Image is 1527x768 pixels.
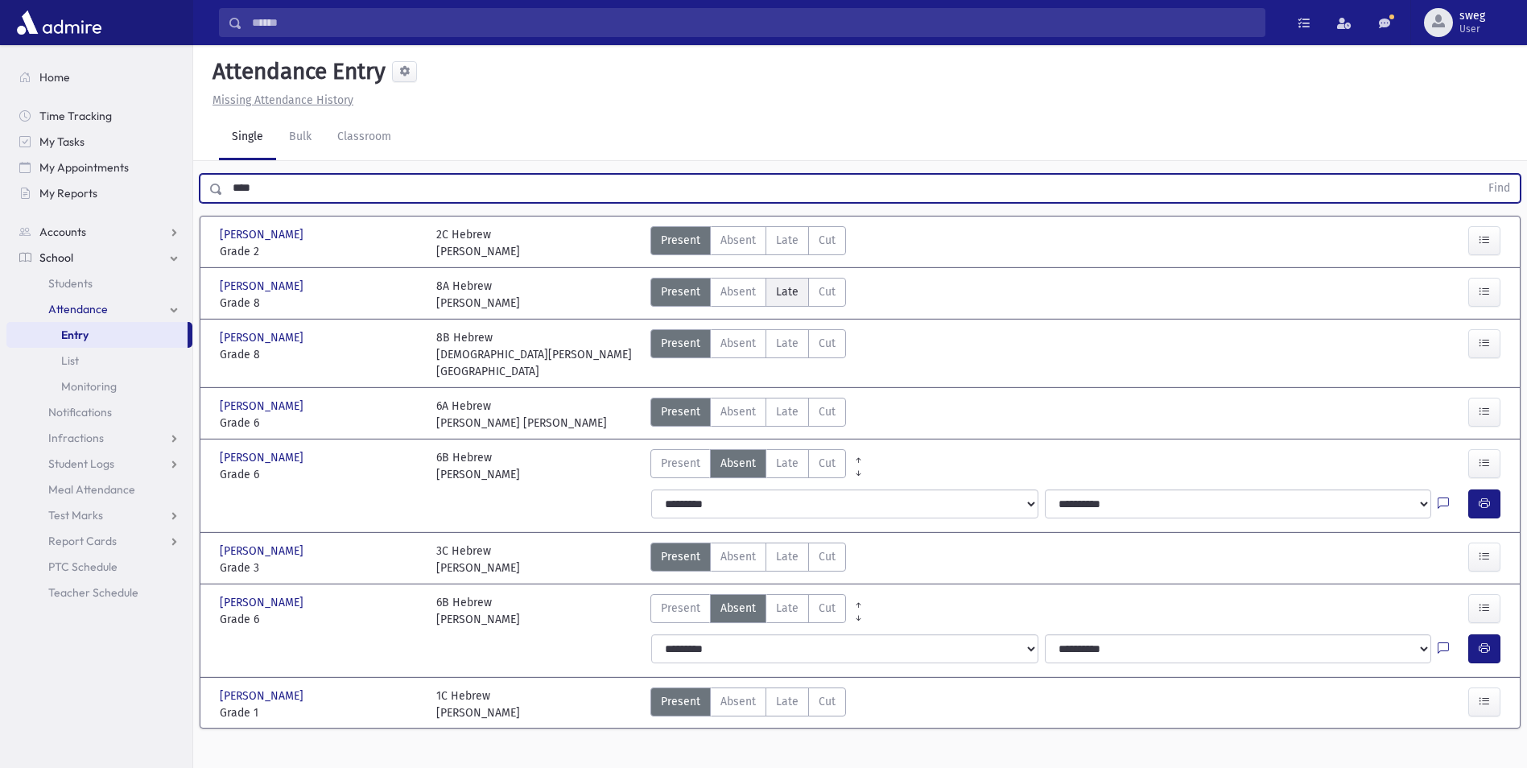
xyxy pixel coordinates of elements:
[720,693,756,710] span: Absent
[6,180,192,206] a: My Reports
[48,585,138,600] span: Teacher Schedule
[1459,10,1485,23] span: sweg
[819,283,836,300] span: Cut
[220,466,420,483] span: Grade 6
[650,226,846,260] div: AttTypes
[776,455,799,472] span: Late
[1479,175,1520,202] button: Find
[220,329,307,346] span: [PERSON_NAME]
[436,543,520,576] div: 3C Hebrew [PERSON_NAME]
[720,232,756,249] span: Absent
[776,283,799,300] span: Late
[6,219,192,245] a: Accounts
[650,594,846,628] div: AttTypes
[48,405,112,419] span: Notifications
[48,559,118,574] span: PTC Schedule
[39,109,112,123] span: Time Tracking
[39,134,85,149] span: My Tasks
[48,508,103,522] span: Test Marks
[720,403,756,420] span: Absent
[436,687,520,721] div: 1C Hebrew [PERSON_NAME]
[220,687,307,704] span: [PERSON_NAME]
[6,451,192,477] a: Student Logs
[39,186,97,200] span: My Reports
[48,534,117,548] span: Report Cards
[220,543,307,559] span: [PERSON_NAME]
[6,64,192,90] a: Home
[436,594,520,628] div: 6B Hebrew [PERSON_NAME]
[13,6,105,39] img: AdmirePro
[720,335,756,352] span: Absent
[6,477,192,502] a: Meal Attendance
[1459,23,1485,35] span: User
[650,398,846,431] div: AttTypes
[6,348,192,374] a: List
[6,245,192,270] a: School
[776,335,799,352] span: Late
[220,611,420,628] span: Grade 6
[6,580,192,605] a: Teacher Schedule
[220,295,420,312] span: Grade 8
[776,548,799,565] span: Late
[6,103,192,129] a: Time Tracking
[220,594,307,611] span: [PERSON_NAME]
[661,283,700,300] span: Present
[819,232,836,249] span: Cut
[206,93,353,107] a: Missing Attendance History
[436,449,520,483] div: 6B Hebrew [PERSON_NAME]
[48,302,108,316] span: Attendance
[276,115,324,160] a: Bulk
[220,226,307,243] span: [PERSON_NAME]
[661,548,700,565] span: Present
[436,329,637,380] div: 8B Hebrew [DEMOGRAPHIC_DATA][PERSON_NAME][GEOGRAPHIC_DATA]
[436,226,520,260] div: 2C Hebrew [PERSON_NAME]
[39,225,86,239] span: Accounts
[776,600,799,617] span: Late
[213,93,353,107] u: Missing Attendance History
[661,455,700,472] span: Present
[650,687,846,721] div: AttTypes
[6,502,192,528] a: Test Marks
[61,328,89,342] span: Entry
[219,115,276,160] a: Single
[661,232,700,249] span: Present
[720,600,756,617] span: Absent
[720,548,756,565] span: Absent
[720,455,756,472] span: Absent
[6,399,192,425] a: Notifications
[220,278,307,295] span: [PERSON_NAME]
[220,243,420,260] span: Grade 2
[776,232,799,249] span: Late
[819,600,836,617] span: Cut
[206,58,386,85] h5: Attendance Entry
[220,415,420,431] span: Grade 6
[819,548,836,565] span: Cut
[6,322,188,348] a: Entry
[6,155,192,180] a: My Appointments
[6,554,192,580] a: PTC Schedule
[220,398,307,415] span: [PERSON_NAME]
[220,449,307,466] span: [PERSON_NAME]
[39,160,129,175] span: My Appointments
[661,693,700,710] span: Present
[819,403,836,420] span: Cut
[720,283,756,300] span: Absent
[661,335,700,352] span: Present
[6,129,192,155] a: My Tasks
[6,374,192,399] a: Monitoring
[39,250,73,265] span: School
[48,482,135,497] span: Meal Attendance
[242,8,1265,37] input: Search
[661,403,700,420] span: Present
[650,543,846,576] div: AttTypes
[650,278,846,312] div: AttTypes
[819,693,836,710] span: Cut
[220,346,420,363] span: Grade 8
[6,528,192,554] a: Report Cards
[819,335,836,352] span: Cut
[6,425,192,451] a: Infractions
[48,431,104,445] span: Infractions
[48,456,114,471] span: Student Logs
[6,270,192,296] a: Students
[776,693,799,710] span: Late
